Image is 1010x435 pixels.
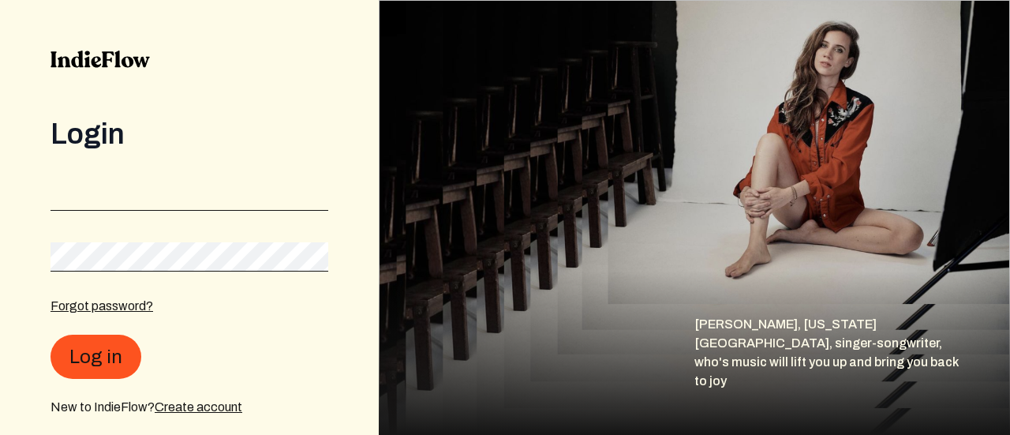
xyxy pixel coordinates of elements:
img: indieflow-logo-black.svg [50,51,150,68]
div: Login [50,118,328,150]
div: New to IndieFlow? [50,398,328,417]
a: Forgot password? [50,299,153,313]
button: Log in [50,335,141,379]
div: [PERSON_NAME], [US_STATE][GEOGRAPHIC_DATA], singer-songwriter, who's music will lift you up and b... [694,315,1010,435]
a: Create account [155,400,242,414]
